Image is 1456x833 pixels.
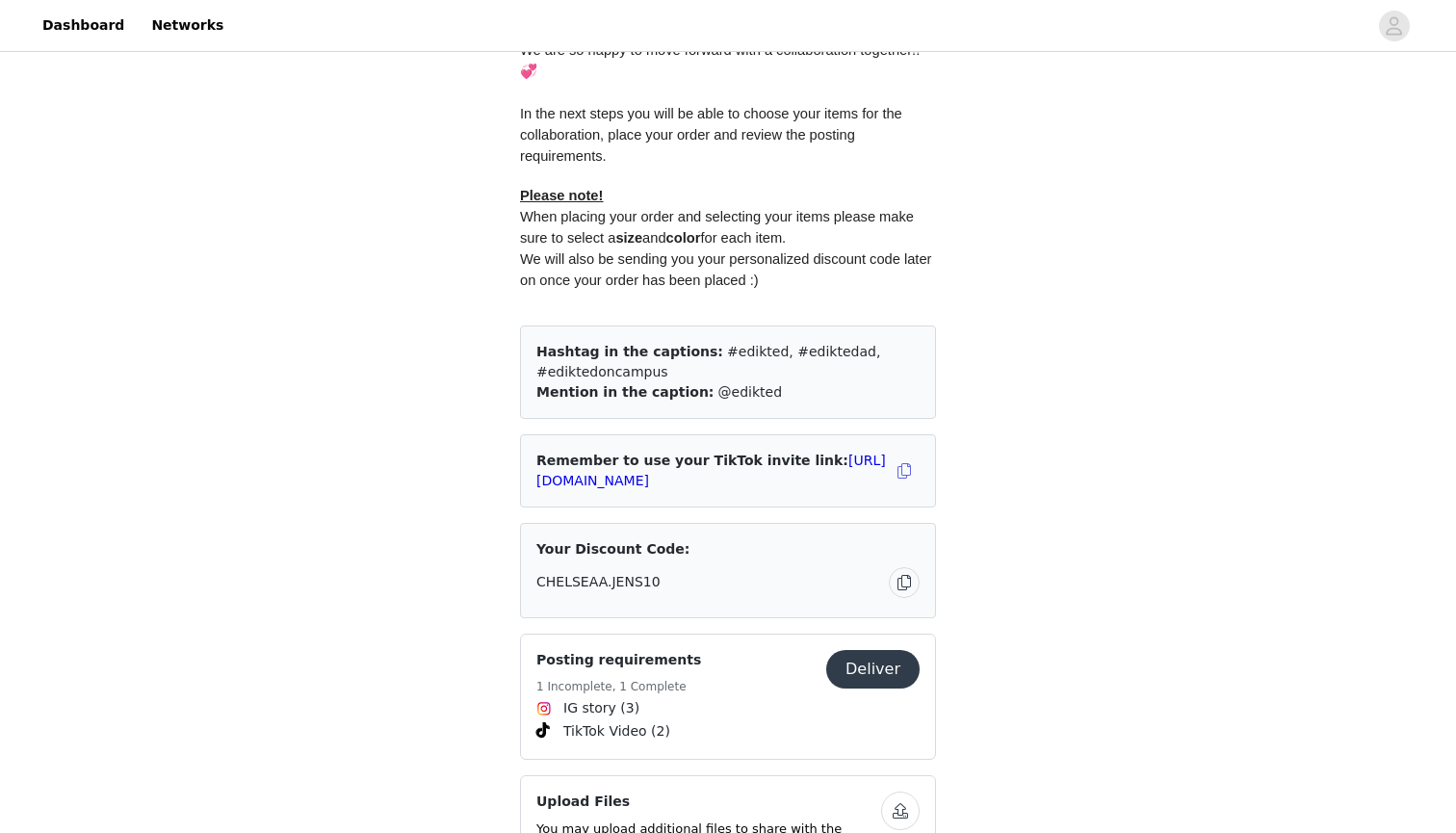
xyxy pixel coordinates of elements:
[536,678,701,695] h5: 1 Incomplete, 1 Complete
[536,344,880,379] span: #edikted, #ediktedad, #ediktedoncampus
[520,634,936,760] div: Posting requirements
[536,539,689,560] span: Your Discount Code:
[1385,11,1403,41] div: avatar
[536,344,723,359] span: Hashtag in the captions:
[520,188,603,203] span: Please note!
[666,230,701,246] strong: color
[140,4,235,47] a: Networks
[563,721,670,742] span: TikTok Video (2)
[536,650,701,670] h4: Posting requirements
[536,572,661,592] span: CHELSEAA.JENS10
[536,792,881,812] h4: Upload Files
[536,453,886,488] span: Remember to use your TikTok invite link:
[826,650,920,689] button: Deliver
[520,251,936,288] span: We will also be sending you your personalized discount code later on once your order has been pla...
[520,209,918,246] span: When placing your order and selecting your items please make sure to select a and for each item.
[718,384,783,400] span: @edikted
[520,106,906,164] span: In the next steps you will be able to choose your items for the collaboration, place your order a...
[536,384,714,400] span: Mention in the caption:
[536,701,552,716] img: Instagram Icon
[563,698,639,718] span: IG story (3)
[536,453,886,488] a: [URL][DOMAIN_NAME]
[520,42,920,79] span: We are so happy to move forward with a collaboration together!!💞
[615,230,642,246] strong: size
[31,4,136,47] a: Dashboard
